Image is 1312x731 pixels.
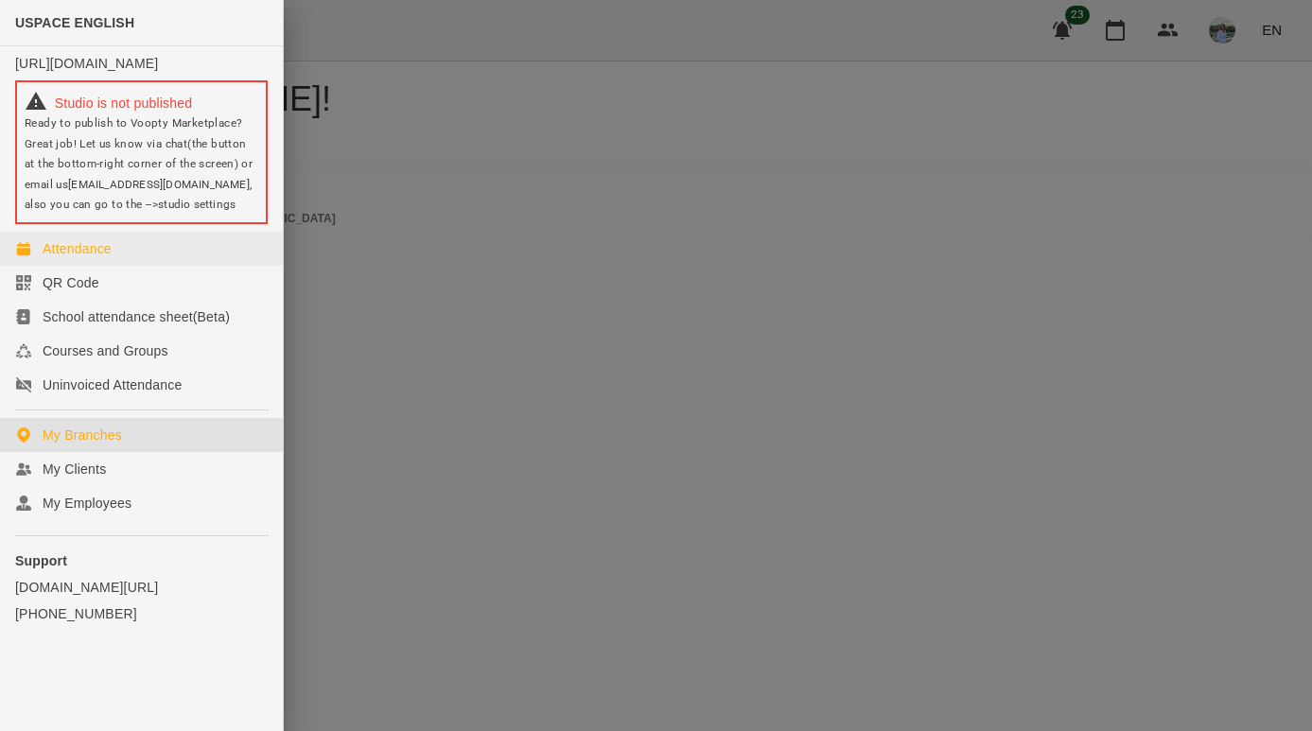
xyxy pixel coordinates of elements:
a: [DOMAIN_NAME][URL] [15,578,268,597]
a: studio settings [158,198,236,211]
span: Ready to publish to Voopty Marketplace? Great job! Let us know via chat(the button at the bottom-... [25,116,253,211]
span: USPACE ENGLISH [15,15,134,30]
div: My Clients [43,460,106,479]
div: Courses and Groups [43,341,168,360]
div: School attendance sheet(Beta) [43,307,230,326]
div: Studio is not published [25,90,258,113]
a: [URL][DOMAIN_NAME] [15,56,158,71]
div: My Employees [43,494,131,513]
a: [EMAIL_ADDRESS][DOMAIN_NAME] [68,178,250,191]
p: Support [15,551,268,570]
div: QR Code [43,273,99,292]
div: Attendance [43,239,112,258]
div: My Branches [43,426,122,444]
a: [PHONE_NUMBER] [15,604,268,623]
div: Uninvoiced Attendance [43,375,182,394]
